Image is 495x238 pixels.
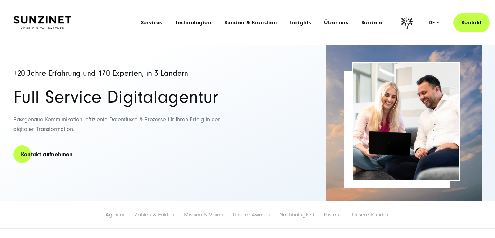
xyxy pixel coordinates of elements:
h2: Full Service Digitalagentur [13,88,241,106]
a: Kontakt aufnehmen [13,145,81,164]
a: Über uns [324,20,348,26]
a: Unsere Awards [233,211,270,218]
a: Services [141,20,162,26]
a: Insights [290,20,311,26]
h4: +20 Jahre Erfahrung und 170 Experten, in 3 Ländern [13,69,241,78]
img: SUNZINET Full Service Digital Agentur [13,16,71,30]
span: Passgenaue Kommunikation, effiziente Datenflüsse & Prozesse für Ihren Erfolg in der digitalen Tra... [13,116,220,133]
a: Kunden & Branchen [224,20,277,26]
a: Kontakt [453,13,490,32]
a: Nachhaltigkeit [279,211,314,218]
a: Technologien [175,20,211,26]
div: de [428,20,440,26]
a: Mission & Vision [184,211,223,218]
img: Service_Images_2025_39 [353,63,459,180]
a: Agentur [105,211,125,218]
img: Full-Service Digitalagentur SUNZINET - Business Applications Web & Cloud_2 [326,45,482,201]
a: Karriere [361,20,383,26]
a: Historie [324,211,343,218]
a: Zahlen & Fakten [134,211,174,218]
a: Unsere Kunden [352,211,390,218]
